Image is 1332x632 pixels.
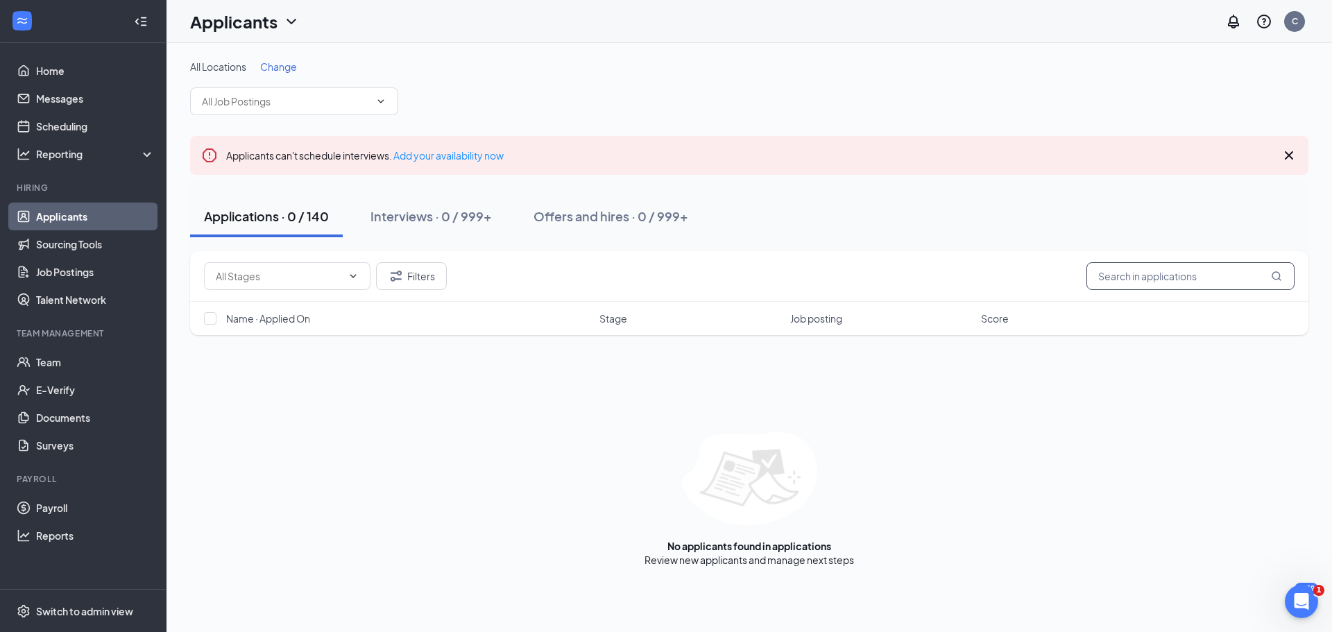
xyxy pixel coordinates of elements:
[36,522,155,549] a: Reports
[599,311,627,325] span: Stage
[17,327,152,339] div: Team Management
[190,60,246,73] span: All Locations
[393,149,504,162] a: Add your availability now
[682,432,817,525] img: empty-state
[36,258,155,286] a: Job Postings
[17,182,152,194] div: Hiring
[36,604,133,618] div: Switch to admin view
[1295,583,1318,595] div: 1259
[533,207,688,225] div: Offers and hires · 0 / 999+
[36,85,155,112] a: Messages
[17,473,152,485] div: Payroll
[36,432,155,459] a: Surveys
[36,494,155,522] a: Payroll
[283,13,300,30] svg: ChevronDown
[36,286,155,314] a: Talent Network
[348,271,359,282] svg: ChevronDown
[36,203,155,230] a: Applicants
[644,553,854,567] div: Review new applicants and manage next steps
[36,404,155,432] a: Documents
[36,57,155,85] a: Home
[790,311,842,325] span: Job posting
[15,14,29,28] svg: WorkstreamLogo
[260,60,297,73] span: Change
[134,15,148,28] svg: Collapse
[388,268,404,284] svg: Filter
[1256,13,1272,30] svg: QuestionInfo
[17,604,31,618] svg: Settings
[204,207,329,225] div: Applications · 0 / 140
[370,207,492,225] div: Interviews · 0 / 999+
[201,147,218,164] svg: Error
[36,147,155,161] div: Reporting
[36,348,155,376] a: Team
[36,230,155,258] a: Sourcing Tools
[226,311,310,325] span: Name · Applied On
[376,262,447,290] button: Filter Filters
[190,10,277,33] h1: Applicants
[36,376,155,404] a: E-Verify
[36,112,155,140] a: Scheduling
[17,147,31,161] svg: Analysis
[216,268,342,284] input: All Stages
[226,149,504,162] span: Applicants can't schedule interviews.
[1292,15,1298,27] div: C
[375,96,386,107] svg: ChevronDown
[1281,147,1297,164] svg: Cross
[1271,271,1282,282] svg: MagnifyingGlass
[667,539,831,553] div: No applicants found in applications
[1313,585,1324,596] span: 1
[1285,585,1318,618] iframe: Intercom live chat
[202,94,370,109] input: All Job Postings
[1225,13,1242,30] svg: Notifications
[1086,262,1295,290] input: Search in applications
[981,311,1009,325] span: Score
